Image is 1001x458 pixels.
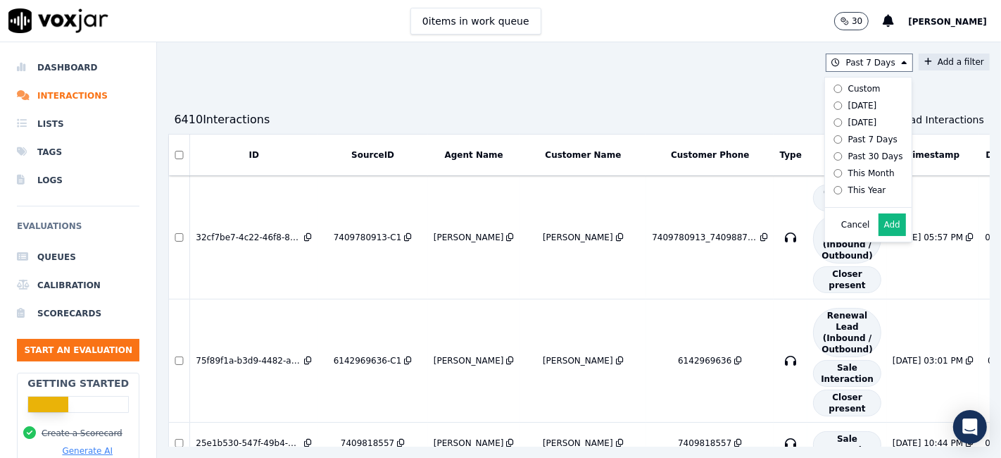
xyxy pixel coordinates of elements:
[813,308,881,357] span: Renewal Lead (Inbound / Outbound)
[872,113,984,127] button: Upload Interactions
[907,149,959,161] button: Timestamp
[17,110,139,138] a: Lists
[543,355,613,366] div: [PERSON_NAME]
[834,12,883,30] button: 30
[833,152,843,161] input: Past 30 Days
[8,8,108,33] img: voxjar logo
[893,438,963,449] div: [DATE] 10:44 PM
[833,85,843,94] input: Custom
[196,232,301,243] div: 32cf7be7-4c22-46f8-8b18-1b564a22157a
[17,54,139,82] a: Dashboard
[543,438,613,449] div: [PERSON_NAME]
[888,113,984,127] span: Upload Interactions
[919,54,990,70] button: Add a filter
[17,218,139,243] h6: Evaluations
[833,135,843,144] input: Past 7 Days
[196,438,301,449] div: 25e1b530-547f-49b4-b5b2-ca27abfcad5e
[434,355,504,366] div: [PERSON_NAME]
[671,149,749,161] button: Customer Phone
[833,169,843,178] input: This Month
[545,149,621,161] button: Customer Name
[249,149,259,161] button: ID
[17,243,139,271] a: Queues
[341,438,394,449] div: 7409818557
[678,355,731,366] div: 6142969636
[27,376,129,390] h2: Getting Started
[42,428,122,439] button: Create a Scorecard
[17,82,139,110] a: Interactions
[813,360,881,387] span: Sale Interaction
[678,438,731,449] div: 7409818557
[334,232,402,243] div: 7409780913-C1
[848,168,895,179] div: This Month
[833,101,843,111] input: [DATE]
[813,431,881,458] span: Sale Interaction
[848,100,877,111] div: [DATE]
[826,54,913,72] button: Past 7 Days Custom [DATE] [DATE] Past 7 Days Past 30 Days This Month This Year Cancel Add
[879,213,906,236] button: Add
[17,299,139,328] a: Scorecards
[841,219,870,230] button: Cancel
[17,271,139,299] a: Calibration
[813,390,881,416] span: Closer present
[833,186,843,195] input: This Year
[780,149,802,161] button: Type
[833,118,843,128] input: [DATE]
[543,232,613,243] div: [PERSON_NAME]
[17,166,139,194] a: Logs
[893,232,963,243] div: [DATE] 05:57 PM
[196,355,301,366] div: 75f89f1a-b3d9-4482-a44f-b6f29530a027
[848,134,898,145] div: Past 7 Days
[893,355,963,366] div: [DATE] 03:01 PM
[813,185,881,211] span: Outbound Lead
[848,185,886,196] div: This Year
[953,410,987,444] div: Open Intercom Messenger
[351,149,394,161] button: SourceID
[908,13,1001,30] button: [PERSON_NAME]
[17,339,139,361] button: Start an Evaluation
[652,232,757,243] div: 7409780913_7409887408
[848,151,903,162] div: Past 30 Days
[834,12,869,30] button: 30
[908,17,987,27] span: [PERSON_NAME]
[174,111,270,128] div: 6410 Interaction s
[17,138,139,166] a: Tags
[848,83,881,94] div: Custom
[445,149,503,161] button: Agent Name
[334,355,402,366] div: 6142969636-C1
[813,266,881,293] span: Closer present
[434,232,504,243] div: [PERSON_NAME]
[852,16,862,27] p: 30
[813,214,881,264] span: Renewal Lead (Inbound / Outbound)
[434,438,504,449] div: [PERSON_NAME]
[848,117,877,128] div: [DATE]
[410,8,541,35] button: 0items in work queue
